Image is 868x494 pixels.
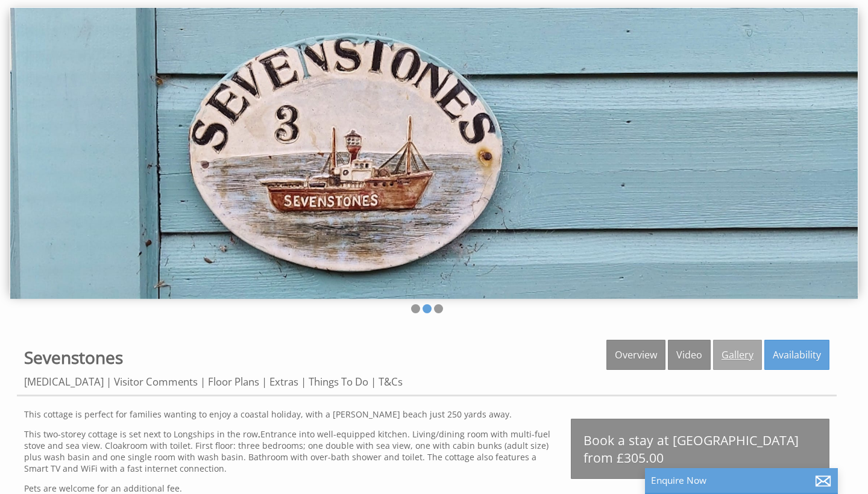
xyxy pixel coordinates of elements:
[24,346,123,369] a: Sevenstones
[208,375,259,389] a: Floor Plans
[258,428,260,440] strong: .
[571,419,829,479] a: Book a stay at [GEOGRAPHIC_DATA] from £305.00
[379,375,403,389] a: T&Cs
[668,340,711,370] a: Video
[114,375,198,389] a: Visitor Comments
[269,375,298,389] a: Extras
[24,408,556,420] p: This cottage is perfect for families wanting to enjoy a coastal holiday, with a [PERSON_NAME] bea...
[651,474,832,487] p: Enquire Now
[713,340,762,370] a: Gallery
[24,428,556,474] p: This two-storey cottage is set next to Longships in the row Entrance into well-equipped kitchen. ...
[606,340,665,370] a: Overview
[309,375,368,389] a: Things To Do
[764,340,829,370] a: Availability
[24,375,104,389] a: [MEDICAL_DATA]
[24,483,556,494] p: Pets are welcome for an additional fee.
